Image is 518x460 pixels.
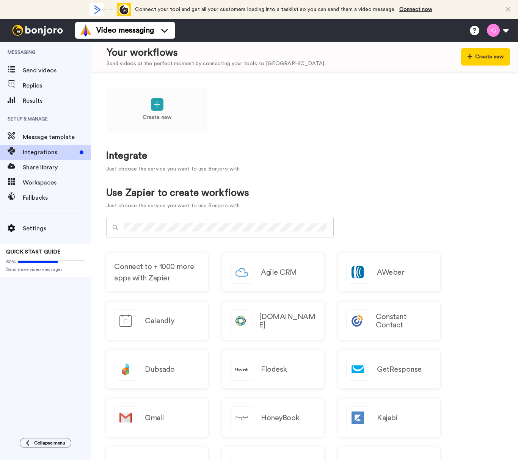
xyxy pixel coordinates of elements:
[347,407,369,429] img: logo_kajabi.svg
[107,46,325,60] div: Your workflows
[23,224,91,233] span: Settings
[106,399,208,437] a: Gmail
[377,365,422,374] h2: GetResponse
[145,365,175,374] h2: Dubsado
[6,266,85,272] span: Send more video messages
[115,358,137,380] img: logo_dubsado.svg
[377,414,397,422] h2: Kajabi
[338,350,440,388] a: GetResponse
[23,163,91,172] span: Share library
[106,350,208,388] a: Dubsado
[145,317,174,325] h2: Calendly
[107,60,325,68] div: Send videos at the perfect moment by connecting your tools to [GEOGRAPHIC_DATA].
[261,365,287,374] h2: Flodesk
[114,261,200,284] span: Connect to + 1000 more apps with Zapier
[115,407,137,429] img: logo_gmail.svg
[399,7,432,12] a: Connect now
[23,148,77,157] span: Integrations
[106,150,503,161] h1: Integrate
[106,87,208,133] a: Create new
[106,302,208,340] a: Calendly
[461,48,510,66] button: Create new
[377,268,404,277] h2: AWeber
[231,310,251,332] img: logo_closecom.svg
[231,261,253,283] img: logo_agile_crm.svg
[106,165,503,173] p: Just choose the service you want to use Bonjoro with.
[222,253,324,291] a: Agile CRM
[145,414,164,422] h2: Gmail
[6,259,16,265] span: 60%
[34,440,65,446] span: Collapse menu
[143,114,171,122] p: Create new
[338,399,440,437] a: Kajabi
[259,313,316,329] h2: [DOMAIN_NAME]
[9,25,66,36] img: bj-logo-header-white.svg
[115,310,137,332] img: logo_calendly.svg
[106,188,249,199] h1: Use Zapier to create workflows
[80,24,92,36] img: vm-color.svg
[231,407,253,429] img: logo_honeybook.svg
[338,253,440,291] a: AWeber
[20,438,71,448] button: Collapse menu
[222,399,324,437] a: HoneyBook
[376,313,432,329] h2: Constant Contact
[23,133,91,142] span: Message template
[23,193,91,202] span: Fallbacks
[89,3,131,16] div: animation
[347,310,368,332] img: logo_constant_contact.svg
[222,302,324,340] a: [DOMAIN_NAME]
[222,350,324,388] a: Flodesk
[135,7,396,12] span: Connect your tool and get all your customers loading into a tasklist so you can send them a video...
[23,178,91,187] span: Workspaces
[338,302,440,340] a: Constant Contact
[231,358,253,380] img: logo_flodesk.svg
[347,261,369,283] img: logo_aweber.svg
[6,249,61,255] span: QUICK START GUIDE
[23,96,91,105] span: Results
[261,268,297,277] h2: Agile CRM
[23,66,91,75] span: Send videos
[347,358,369,380] img: logo_getresponse.svg
[261,414,300,422] h2: HoneyBook
[106,253,208,291] a: Connect to + 1000 more apps with Zapier
[23,81,91,90] span: Replies
[106,202,249,210] p: Just choose the service you want to use Bonjoro with.
[96,25,154,36] span: Video messaging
